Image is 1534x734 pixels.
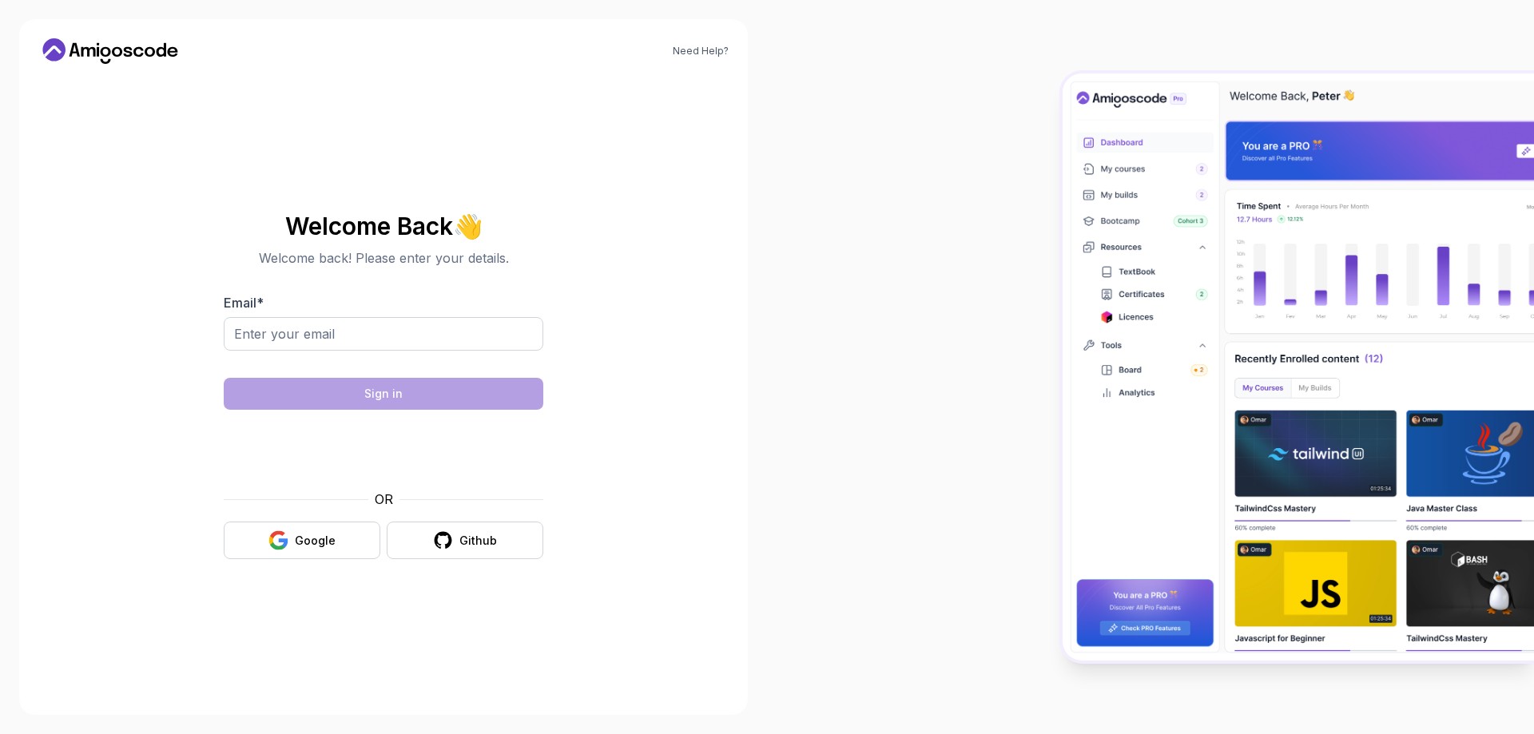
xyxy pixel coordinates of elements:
p: OR [375,490,393,509]
a: Need Help? [673,45,729,58]
iframe: Widżet zawierający pole wyboru dla wyzwania bezpieczeństwa hCaptcha [263,419,504,480]
div: Github [459,533,497,549]
div: Google [295,533,336,549]
button: Google [224,522,380,559]
h2: Welcome Back [224,213,543,239]
span: 👋 [452,212,483,240]
label: Email * [224,295,264,311]
img: Amigoscode Dashboard [1063,73,1534,661]
div: Sign in [364,386,403,402]
input: Enter your email [224,317,543,351]
button: Github [387,522,543,559]
p: Welcome back! Please enter your details. [224,248,543,268]
a: Home link [38,38,182,64]
button: Sign in [224,378,543,410]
